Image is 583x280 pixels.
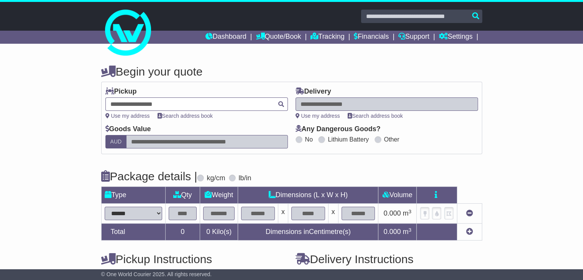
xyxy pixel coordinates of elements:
td: Kilo(s) [200,224,238,240]
h4: Begin your quote [101,65,482,78]
h4: Delivery Instructions [296,253,482,265]
td: 0 [165,224,200,240]
a: Support [398,31,429,44]
a: Remove this item [466,209,473,217]
td: Dimensions (L x W x H) [238,187,378,204]
a: Dashboard [205,31,246,44]
label: Lithium Battery [328,136,369,143]
td: Type [101,187,165,204]
span: © One World Courier 2025. All rights reserved. [101,271,212,277]
span: 0 [206,228,210,236]
td: Qty [165,187,200,204]
td: Dimensions in Centimetre(s) [238,224,378,240]
label: No [305,136,313,143]
span: m [403,209,412,217]
a: Use my address [105,113,150,119]
a: Use my address [296,113,340,119]
h4: Package details | [101,170,197,183]
td: x [278,204,288,224]
a: Search address book [158,113,213,119]
a: Financials [354,31,389,44]
label: AUD [105,135,127,148]
label: Delivery [296,87,331,96]
a: Quote/Book [256,31,301,44]
h4: Pickup Instructions [101,253,288,265]
td: x [328,204,338,224]
a: Tracking [310,31,344,44]
td: Volume [378,187,417,204]
sup: 3 [409,209,412,214]
label: Goods Value [105,125,151,133]
span: m [403,228,412,236]
a: Add new item [466,228,473,236]
span: 0.000 [384,209,401,217]
a: Search address book [348,113,403,119]
label: lb/in [238,174,251,183]
sup: 3 [409,227,412,233]
td: Weight [200,187,238,204]
label: Any Dangerous Goods? [296,125,381,133]
span: 0.000 [384,228,401,236]
label: kg/cm [207,174,225,183]
label: Other [384,136,399,143]
typeahead: Please provide city [105,97,288,111]
label: Pickup [105,87,137,96]
td: Total [101,224,165,240]
a: Settings [439,31,473,44]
